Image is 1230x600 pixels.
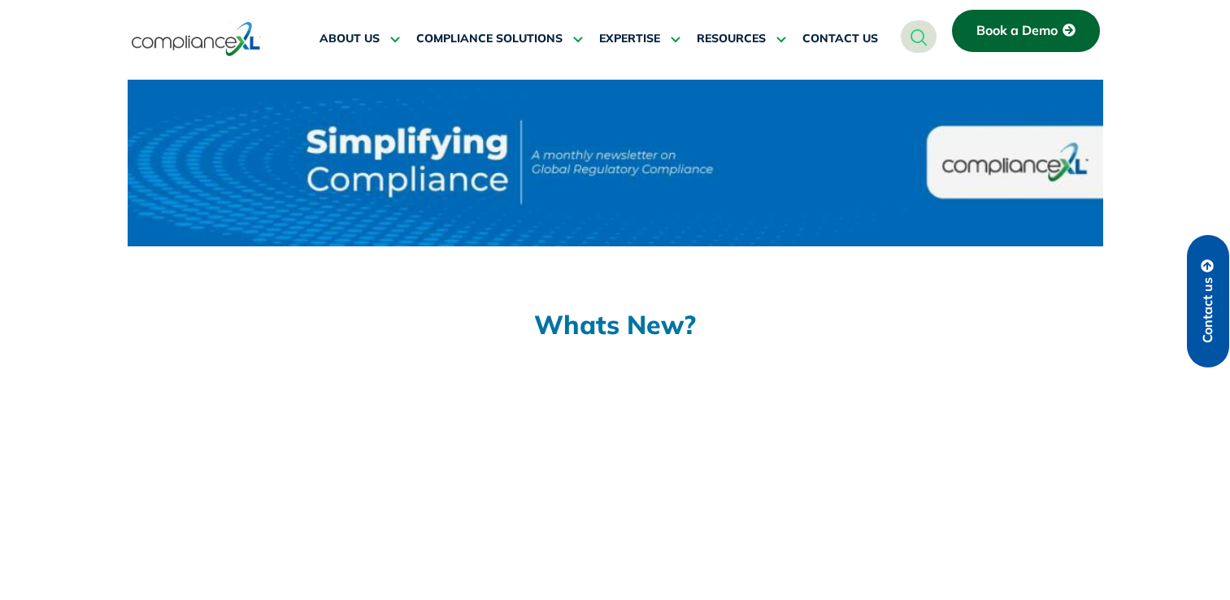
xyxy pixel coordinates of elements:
a: RESOURCES [697,20,786,59]
span: ABOUT US [319,32,380,46]
span: COMPLIANCE SOLUTIONS [416,32,563,46]
a: Contact us [1187,235,1229,367]
span: CONTACT US [802,32,878,46]
a: Book a Demo [952,10,1100,52]
h2: Whats New? [128,311,1103,337]
span: Book a Demo [976,24,1058,38]
a: ABOUT US [319,20,400,59]
a: navsearch-button [901,20,937,53]
span: Contact us [1201,277,1215,343]
span: EXPERTISE [599,32,660,46]
a: EXPERTISE [599,20,680,59]
span: RESOURCES [697,32,766,46]
a: CONTACT US [802,20,878,59]
img: logo-one.svg [132,20,261,58]
a: COMPLIANCE SOLUTIONS [416,20,583,59]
